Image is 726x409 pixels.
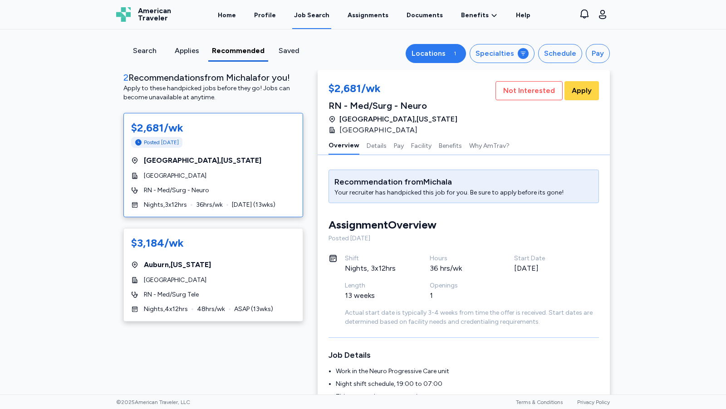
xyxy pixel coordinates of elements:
[461,11,498,20] a: Benefits
[577,399,610,405] a: Privacy Policy
[345,290,408,301] div: 13 weeks
[196,200,223,209] span: 36 hrs/wk
[449,48,460,59] div: 1
[495,81,563,100] button: Not Interested
[336,380,599,389] li: Night shift schedule, 19:00 to 07:00
[123,84,303,102] div: Apply to these handpicked jobs before they go! Jobs can become unavailable at anytime.
[294,11,329,20] div: Job Search
[144,290,199,299] span: RN - Med/Surg Tele
[144,139,179,146] span: Posted [DATE]
[336,367,599,376] li: Work in the Neuro Progressive Care unit
[329,81,457,97] div: $2,681/wk
[430,290,493,301] div: 1
[144,186,209,195] span: RN - Med/Surg - Neuro
[116,7,131,22] img: Logo
[212,45,265,56] div: Recommended
[127,45,162,56] div: Search
[138,7,171,22] span: American Traveler
[334,175,564,188] div: Recommendation from Michala
[123,71,303,84] div: Recommendation s from Michala for you!
[514,254,577,263] div: Start Date
[430,263,493,274] div: 36 hrs/wk
[123,72,128,83] span: 2
[329,218,437,232] div: Assignment Overview
[329,234,599,243] div: Posted [DATE]
[329,136,359,155] button: Overview
[234,305,273,314] span: ASAP ( 13 wks)
[345,281,408,290] div: Length
[394,136,404,155] button: Pay
[131,236,295,250] div: $3,184/wk
[586,44,610,63] button: Pay
[572,85,592,96] span: Apply
[144,276,206,285] span: [GEOGRAPHIC_DATA]
[439,136,462,155] button: Benefits
[144,259,211,270] span: Auburn , [US_STATE]
[476,48,514,59] div: Specialties
[334,188,564,197] div: Your recruiter has handpicked this job for you. Be sure to apply before its gone!
[367,136,387,155] button: Details
[544,48,576,59] div: Schedule
[144,155,261,166] span: [GEOGRAPHIC_DATA] , [US_STATE]
[144,200,187,209] span: Nights , 3 x 12 hrs
[292,1,331,29] a: Job Search
[514,263,577,274] div: [DATE]
[430,281,493,290] div: Openings
[116,399,190,406] span: © 2025 American Traveler, LLC
[406,44,466,63] button: Locations1
[272,45,307,56] div: Saved
[538,44,582,63] button: Schedule
[345,308,599,326] div: Actual start date is typically 3-4 weeks from time the offer is received. Start dates are determi...
[430,254,493,263] div: Hours
[131,121,295,135] div: $2,681/wk
[470,44,535,63] button: Specialties
[503,85,555,96] span: Not Interested
[329,99,457,112] div: RN - Med/Surg - Neuro
[232,200,275,209] span: [DATE] ( 13 wks)
[592,48,604,59] div: Pay
[144,171,206,180] span: [GEOGRAPHIC_DATA]
[339,114,457,125] span: [GEOGRAPHIC_DATA] , [US_STATE]
[197,305,225,314] span: 48 hrs/wk
[345,254,408,263] div: Shift
[516,399,563,405] a: Terms & Conditions
[144,305,188,314] span: Nights , 4 x 12 hrs
[469,136,510,155] button: Why AmTrav?
[336,392,599,401] li: Thirteen-week contract assignment
[411,136,432,155] button: Facility
[412,48,446,59] div: Locations
[345,263,408,274] div: Nights, 3x12hrs
[564,81,599,100] button: Apply
[169,45,204,56] div: Applies
[461,11,489,20] span: Benefits
[339,125,417,136] span: [GEOGRAPHIC_DATA]
[329,349,599,361] h3: Job Details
